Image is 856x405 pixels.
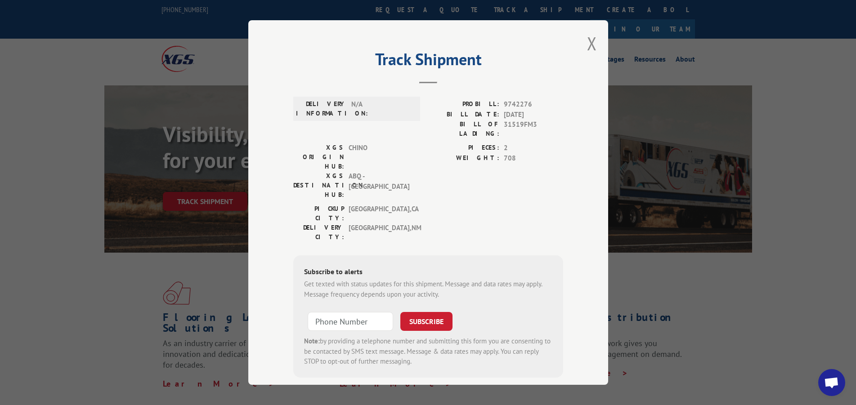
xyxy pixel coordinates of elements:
a: Open chat [818,369,845,396]
div: Get texted with status updates for this shipment. Message and data rates may apply. Message frequ... [304,279,552,299]
span: 31519FM3 [504,120,563,138]
span: [GEOGRAPHIC_DATA] , NM [349,223,409,242]
div: Subscribe to alerts [304,266,552,279]
label: PROBILL: [428,99,499,110]
label: XGS ORIGIN HUB: [293,143,344,171]
label: BILL DATE: [428,110,499,120]
input: Phone Number [308,312,393,331]
label: PICKUP CITY: [293,204,344,223]
span: 9742276 [504,99,563,110]
label: XGS DESTINATION HUB: [293,171,344,200]
span: CHINO [349,143,409,171]
span: 708 [504,153,563,164]
h2: Track Shipment [293,53,563,70]
button: Close modal [587,31,597,55]
label: DELIVERY INFORMATION: [296,99,347,118]
label: PIECES: [428,143,499,153]
label: BILL OF LADING: [428,120,499,138]
button: SUBSCRIBE [400,312,453,331]
strong: Note: [304,337,320,345]
div: by providing a telephone number and submitting this form you are consenting to be contacted by SM... [304,336,552,367]
label: DELIVERY CITY: [293,223,344,242]
label: WEIGHT: [428,153,499,164]
span: [DATE] [504,110,563,120]
span: ABQ - [GEOGRAPHIC_DATA] [349,171,409,200]
span: N/A [351,99,412,118]
span: 2 [504,143,563,153]
span: [GEOGRAPHIC_DATA] , CA [349,204,409,223]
